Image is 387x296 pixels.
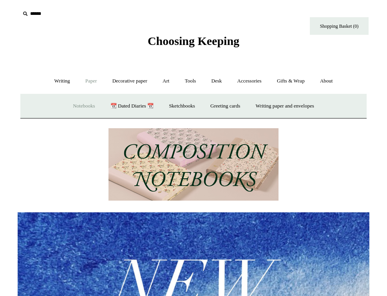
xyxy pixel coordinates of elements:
a: Art [156,71,176,91]
a: Paper [78,71,104,91]
a: Accessories [230,71,269,91]
a: Sketchbooks [162,96,202,117]
a: Shopping Basket (0) [310,17,369,35]
a: 📆 Dated Diaries 📆 [103,96,161,117]
a: Tools [178,71,203,91]
a: About [313,71,340,91]
a: Choosing Keeping [148,41,239,46]
a: Decorative paper [105,71,154,91]
span: Choosing Keeping [148,34,239,47]
a: Writing paper and envelopes [249,96,321,117]
a: Gifts & Wrap [270,71,312,91]
a: Greeting cards [203,96,247,117]
a: Notebooks [66,96,102,117]
a: Desk [204,71,229,91]
a: Writing [47,71,77,91]
img: 202302 Composition ledgers.jpg__PID:69722ee6-fa44-49dd-a067-31375e5d54ec [109,128,278,201]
